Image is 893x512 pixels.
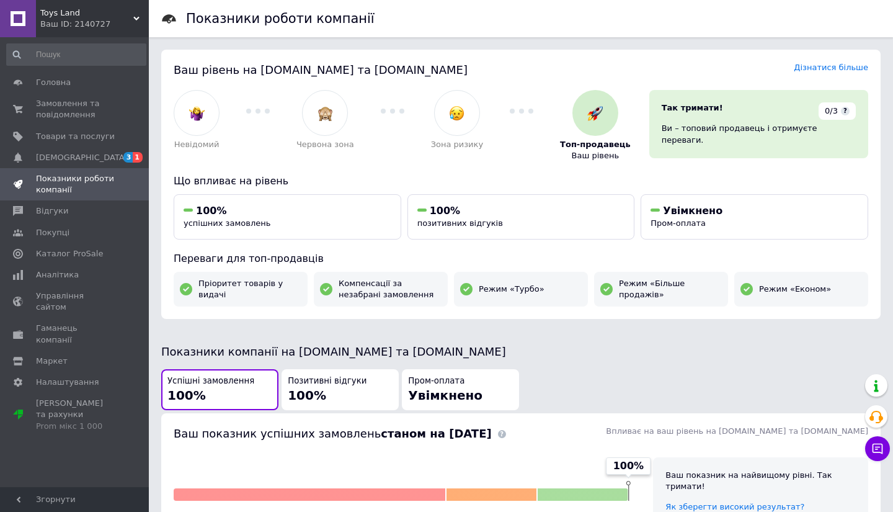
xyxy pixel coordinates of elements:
[161,345,506,358] span: Показники компанії на [DOMAIN_NAME] та [DOMAIN_NAME]
[407,194,635,240] button: 100%позитивних відгуків
[184,218,270,228] span: успішних замовлень
[587,106,603,121] img: :rocket:
[560,139,631,150] span: Топ-продавець
[36,323,115,345] span: Гаманець компанії
[36,173,115,195] span: Показники роботи компанії
[663,205,722,217] span: Увімкнено
[36,377,99,388] span: Налаштування
[40,19,149,30] div: Ваш ID: 2140727
[282,369,399,411] button: Позитивні відгуки100%
[339,278,442,300] span: Компенсації за незабрані замовлення
[161,369,278,411] button: Успішні замовлення100%
[402,369,519,411] button: Пром-оплатаУвімкнено
[431,139,484,150] span: Зона ризику
[572,150,620,161] span: Ваш рівень
[449,106,464,121] img: :disappointed_relieved:
[794,63,868,72] a: Дізнатися більше
[6,43,146,66] input: Пошук
[133,152,143,163] span: 1
[819,102,856,120] div: 0/3
[665,470,856,492] div: Ваш показник на найвищому рівні. Так тримати!
[662,123,856,145] div: Ви – топовий продавець і отримуєте переваги.
[174,253,324,264] span: Переваги для топ-продавців
[479,284,544,295] span: Режим «Турбо»
[196,205,226,217] span: 100%
[417,218,503,228] span: позитивних відгуків
[123,152,133,163] span: 3
[662,103,723,112] span: Так тримати!
[186,11,375,26] h1: Показники роботи компанії
[174,427,492,440] span: Ваш показник успішних замовлень
[408,375,464,387] span: Пром-оплата
[641,194,868,240] button: УвімкненоПром-оплата
[430,205,460,217] span: 100%
[36,248,103,259] span: Каталог ProSale
[651,218,706,228] span: Пром-оплата
[841,107,850,115] span: ?
[865,436,890,461] button: Чат з покупцем
[619,278,722,300] span: Режим «Більше продажів»
[606,426,868,436] span: Впливає на ваш рівень на [DOMAIN_NAME] та [DOMAIN_NAME]
[198,278,301,300] span: Пріоритет товарів у видачі
[296,139,354,150] span: Червона зона
[167,388,206,403] span: 100%
[408,388,482,403] span: Увімкнено
[759,284,831,295] span: Режим «Економ»
[381,427,491,440] b: станом на [DATE]
[174,139,220,150] span: Невідомий
[36,131,115,142] span: Товари та послуги
[288,388,326,403] span: 100%
[36,152,128,163] span: [DEMOGRAPHIC_DATA]
[36,227,69,238] span: Покупці
[36,421,115,432] div: Prom мікс 1 000
[174,194,401,240] button: 100%успішних замовлень
[174,175,288,187] span: Що впливає на рівень
[36,356,68,367] span: Маркет
[167,375,254,387] span: Успішні замовлення
[36,269,79,281] span: Аналітика
[318,106,333,121] img: :see_no_evil:
[36,398,115,432] span: [PERSON_NAME] та рахунки
[189,106,205,121] img: :woman-shrugging:
[36,290,115,313] span: Управління сайтом
[36,77,71,88] span: Головна
[613,459,644,473] span: 100%
[36,98,115,120] span: Замовлення та повідомлення
[40,7,133,19] span: Toys Land
[665,502,804,511] a: Як зберегти високий результат?
[36,205,68,217] span: Відгуки
[288,375,367,387] span: Позитивні відгуки
[174,63,468,76] span: Ваш рівень на [DOMAIN_NAME] та [DOMAIN_NAME]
